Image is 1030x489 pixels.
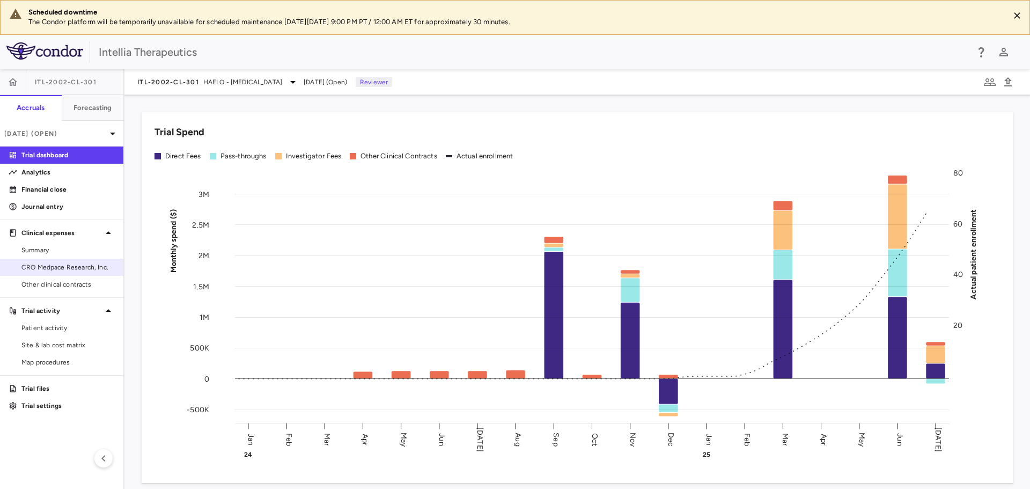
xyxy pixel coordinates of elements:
[590,433,599,446] text: Oct
[513,433,523,446] text: Aug
[187,405,209,414] tspan: -500K
[666,432,675,446] text: Dec
[21,150,115,160] p: Trial dashboard
[704,433,713,445] text: Jan
[457,151,513,161] div: Actual enrollment
[322,433,332,446] text: Mar
[198,251,209,260] tspan: 2M
[969,209,978,299] tspan: Actual patient enrollment
[204,374,209,383] tspan: 0
[99,44,968,60] div: Intellia Therapeutics
[165,151,201,161] div: Direct Fees
[21,185,115,194] p: Financial close
[284,433,293,446] text: Feb
[21,280,115,289] span: Other clinical contracts
[21,228,102,238] p: Clinical expenses
[21,167,115,177] p: Analytics
[154,125,204,140] h6: Trial Spend
[742,433,752,446] text: Feb
[6,42,83,60] img: logo-full-SnFGN8VE.png
[28,17,1000,27] p: The Condor platform will be temporarily unavailable for scheduled maintenance [DATE][DATE] 9:00 P...
[1009,8,1025,24] button: Close
[21,384,115,393] p: Trial files
[475,427,484,452] text: [DATE]
[895,433,904,446] text: Jun
[437,433,446,446] text: Jun
[169,209,178,273] tspan: Monthly spend ($)
[819,433,828,445] text: Apr
[399,432,408,447] text: May
[356,77,392,87] p: Reviewer
[360,433,370,445] text: Apr
[21,202,115,211] p: Journal entry
[192,220,209,229] tspan: 2.5M
[953,169,963,178] tspan: 80
[21,262,115,272] span: CRO Medpace Research, Inc.
[246,433,255,445] text: Jan
[953,321,962,330] tspan: 20
[628,432,637,447] text: Nov
[244,451,252,458] text: 24
[857,432,866,447] text: May
[21,357,115,367] span: Map procedures
[198,189,209,199] tspan: 3M
[703,451,710,458] text: 25
[21,323,115,333] span: Patient activity
[953,219,962,228] tspan: 60
[28,8,1000,17] div: Scheduled downtime
[4,129,106,138] p: [DATE] (Open)
[73,103,112,113] h6: Forecasting
[21,245,115,255] span: Summary
[17,103,45,113] h6: Accruals
[360,151,437,161] div: Other Clinical Contracts
[35,78,97,86] span: ITL-2002-CL-301
[200,313,209,322] tspan: 1M
[933,427,943,452] text: [DATE]
[286,151,342,161] div: Investigator Fees
[190,344,209,353] tspan: 500K
[304,77,347,87] span: [DATE] (Open)
[551,433,561,446] text: Sep
[193,282,209,291] tspan: 1.5M
[953,270,963,279] tspan: 40
[203,77,282,87] span: HAELO - [MEDICAL_DATA]
[21,340,115,350] span: Site & lab cost matrix
[21,306,102,316] p: Trial activity
[137,78,199,86] span: ITL-2002-CL-301
[220,151,267,161] div: Pass-throughs
[781,433,790,446] text: Mar
[21,401,115,411] p: Trial settings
